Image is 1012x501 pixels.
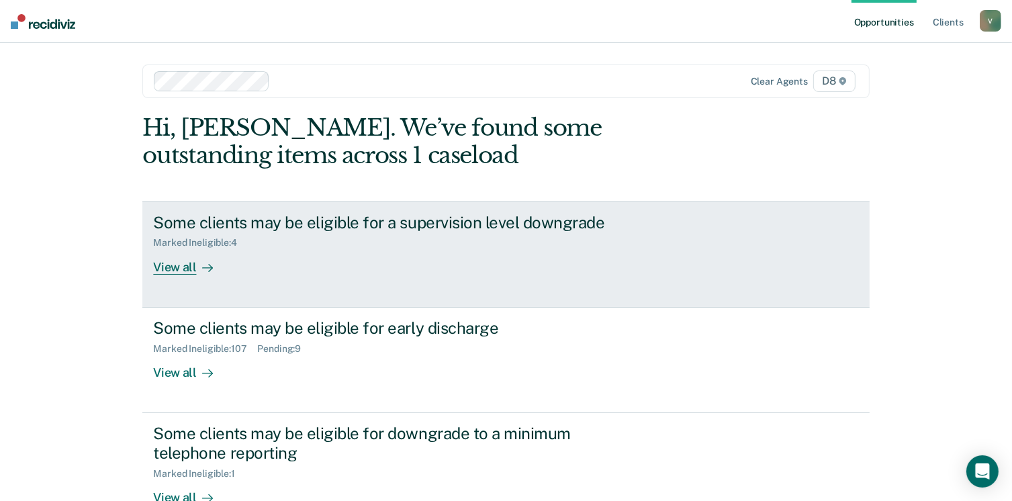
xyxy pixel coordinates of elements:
[966,455,999,488] div: Open Intercom Messenger
[142,308,869,413] a: Some clients may be eligible for early dischargeMarked Ineligible:107Pending:9View all
[257,343,312,355] div: Pending : 9
[153,468,245,480] div: Marked Ineligible : 1
[813,71,856,92] span: D8
[142,201,869,308] a: Some clients may be eligible for a supervision level downgradeMarked Ineligible:4View all
[153,213,625,232] div: Some clients may be eligible for a supervision level downgrade
[153,248,228,275] div: View all
[153,343,257,355] div: Marked Ineligible : 107
[153,237,247,248] div: Marked Ineligible : 4
[11,14,75,29] img: Recidiviz
[142,114,724,169] div: Hi, [PERSON_NAME]. We’ve found some outstanding items across 1 caseload
[153,424,625,463] div: Some clients may be eligible for downgrade to a minimum telephone reporting
[153,318,625,338] div: Some clients may be eligible for early discharge
[751,76,808,87] div: Clear agents
[153,354,228,380] div: View all
[980,10,1001,32] button: V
